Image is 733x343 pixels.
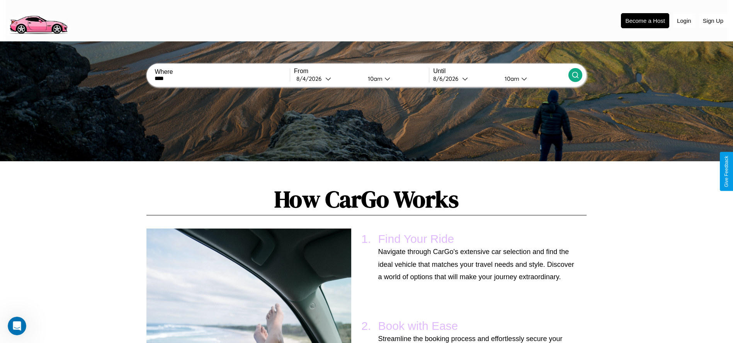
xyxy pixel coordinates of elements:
[378,246,575,283] p: Navigate through CarGo's extensive car selection and find the ideal vehicle that matches your tra...
[146,183,586,215] h1: How CarGo Works
[433,68,568,75] label: Until
[155,68,289,75] label: Where
[362,75,429,83] button: 10am
[673,14,695,28] button: Login
[724,156,729,187] div: Give Feedback
[699,14,727,28] button: Sign Up
[433,75,462,82] div: 8 / 6 / 2026
[621,13,669,28] button: Become a Host
[498,75,568,83] button: 10am
[374,229,579,287] li: Find Your Ride
[296,75,325,82] div: 8 / 4 / 2026
[501,75,521,82] div: 10am
[6,4,71,36] img: logo
[294,75,362,83] button: 8/4/2026
[364,75,384,82] div: 10am
[294,68,429,75] label: From
[8,317,26,335] iframe: Intercom live chat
